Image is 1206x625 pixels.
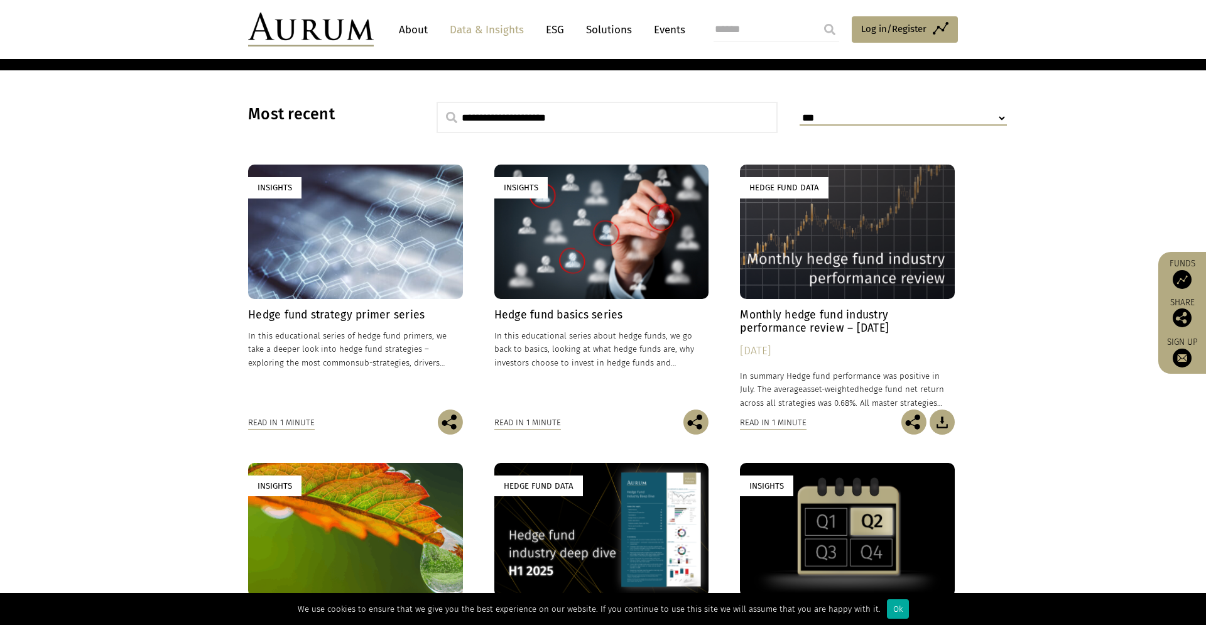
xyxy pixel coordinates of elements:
[248,416,315,430] div: Read in 1 minute
[930,410,955,435] img: Download Article
[494,416,561,430] div: Read in 1 minute
[248,476,301,496] div: Insights
[1165,337,1200,367] a: Sign up
[393,18,434,41] a: About
[438,410,463,435] img: Share this post
[683,410,709,435] img: Share this post
[740,177,828,198] div: Hedge Fund Data
[740,369,955,409] p: In summary Hedge fund performance was positive in July. The average hedge fund net return across ...
[540,18,570,41] a: ESG
[494,329,709,369] p: In this educational series about hedge funds, we go back to basics, looking at what hedge funds a...
[852,16,958,43] a: Log in/Register
[248,308,463,322] h4: Hedge fund strategy primer series
[248,165,463,409] a: Insights Hedge fund strategy primer series In this educational series of hedge fund primers, we t...
[443,18,530,41] a: Data & Insights
[248,329,463,369] p: In this educational series of hedge fund primers, we take a deeper look into hedge fund strategie...
[580,18,638,41] a: Solutions
[356,358,410,367] span: sub-strategies
[861,21,926,36] span: Log in/Register
[494,165,709,409] a: Insights Hedge fund basics series In this educational series about hedge funds, we go back to bas...
[494,177,548,198] div: Insights
[494,308,709,322] h4: Hedge fund basics series
[740,342,955,360] div: [DATE]
[494,476,583,496] div: Hedge Fund Data
[446,112,457,123] img: search.svg
[1165,258,1200,289] a: Funds
[1173,349,1192,367] img: Sign up to our newsletter
[887,599,909,619] div: Ok
[740,308,955,335] h4: Monthly hedge fund industry performance review – [DATE]
[1165,298,1200,327] div: Share
[817,17,842,42] input: Submit
[248,105,405,124] h3: Most recent
[1173,270,1192,289] img: Access Funds
[740,165,955,409] a: Hedge Fund Data Monthly hedge fund industry performance review – [DATE] [DATE] In summary Hedge f...
[740,476,793,496] div: Insights
[803,384,859,394] span: asset-weighted
[648,18,685,41] a: Events
[740,416,807,430] div: Read in 1 minute
[1173,308,1192,327] img: Share this post
[248,13,374,46] img: Aurum
[248,177,301,198] div: Insights
[901,410,926,435] img: Share this post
